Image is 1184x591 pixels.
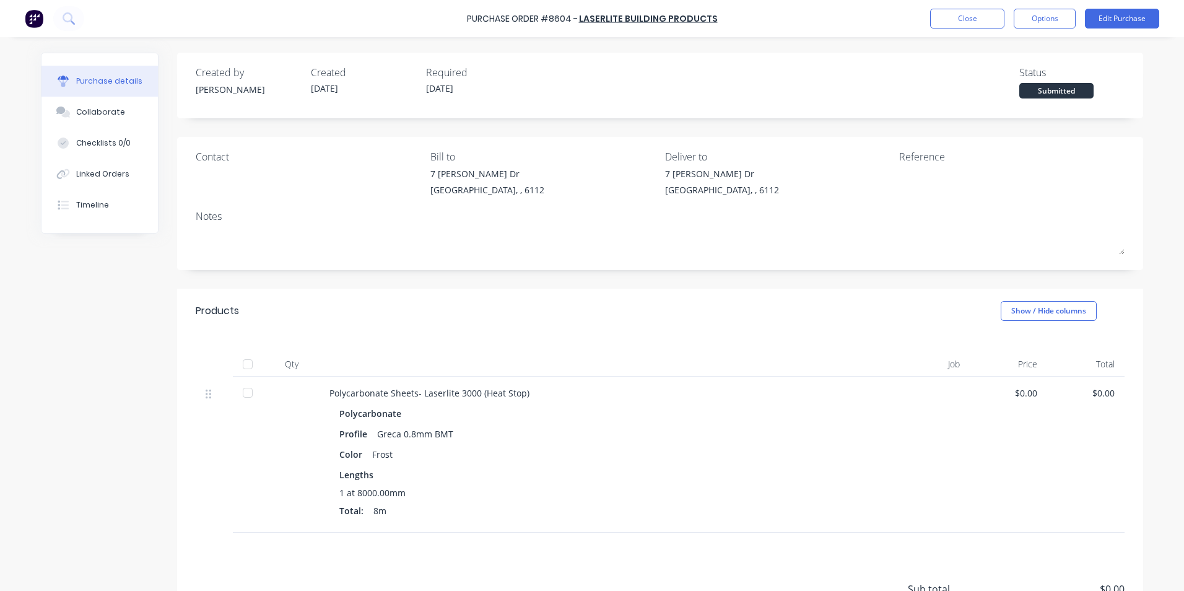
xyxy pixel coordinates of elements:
div: 7 [PERSON_NAME] Dr [665,167,779,180]
button: Collaborate [41,97,158,128]
div: Timeline [76,199,109,211]
div: Created by [196,65,301,80]
button: Close [930,9,1004,28]
div: Job [877,352,970,377]
div: Bill to [430,149,656,164]
div: Purchase details [76,76,142,87]
div: [GEOGRAPHIC_DATA], , 6112 [430,183,544,196]
button: Options [1014,9,1076,28]
span: Lengths [339,468,373,481]
div: Frost [372,445,393,463]
div: Price [970,352,1047,377]
button: Timeline [41,190,158,221]
div: Products [196,304,239,318]
div: Status [1019,65,1125,80]
div: 7 [PERSON_NAME] Dr [430,167,544,180]
div: Linked Orders [76,169,129,180]
div: Polycarbonate [339,405,406,422]
div: Profile [339,425,377,443]
div: Polycarbonate Sheets- Laserlite 3000 (Heat Stop) [329,387,867,400]
div: $0.00 [980,387,1037,400]
div: Qty [264,352,320,377]
div: [GEOGRAPHIC_DATA], , 6112 [665,183,779,196]
div: Greca 0.8mm BMT [377,425,453,443]
div: Checklists 0/0 [76,138,131,149]
div: Contact [196,149,421,164]
span: Total: [339,504,363,517]
button: Checklists 0/0 [41,128,158,159]
span: 8m [373,504,386,517]
button: Edit Purchase [1085,9,1159,28]
div: Purchase Order #8604 - [467,12,578,25]
div: $0.00 [1057,387,1115,400]
div: Required [426,65,531,80]
div: Reference [899,149,1125,164]
a: Laserlite Building Products [579,12,718,25]
div: Submitted [1019,83,1094,98]
div: Collaborate [76,107,125,118]
span: 1 at 8000.00mm [339,486,406,499]
div: Color [339,445,372,463]
div: Total [1047,352,1125,377]
button: Purchase details [41,66,158,97]
div: Created [311,65,416,80]
img: Factory [25,9,43,28]
div: Deliver to [665,149,890,164]
button: Show / Hide columns [1001,301,1097,321]
div: Notes [196,209,1125,224]
button: Linked Orders [41,159,158,190]
div: [PERSON_NAME] [196,83,301,96]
